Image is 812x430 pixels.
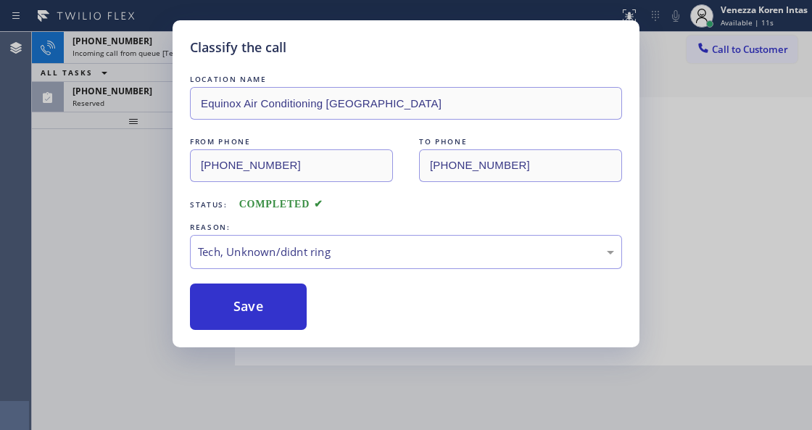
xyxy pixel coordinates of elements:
input: To phone [419,149,622,182]
h5: Classify the call [190,38,286,57]
div: REASON: [190,220,622,235]
div: LOCATION NAME [190,72,622,87]
input: From phone [190,149,393,182]
span: Status: [190,199,228,210]
span: COMPLETED [239,199,323,210]
div: TO PHONE [419,134,622,149]
div: FROM PHONE [190,134,393,149]
button: Save [190,284,307,330]
div: Tech, Unknown/didnt ring [198,244,614,260]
